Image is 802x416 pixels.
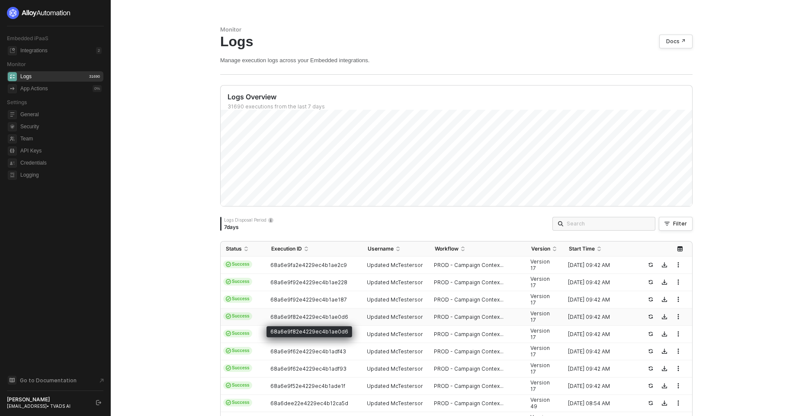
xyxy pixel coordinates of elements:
[270,365,346,372] span: 68a6e9f62e4229ec4b1adf93
[270,314,348,320] span: 68a6e9f82e4229ec4b1ae0d6
[226,400,231,405] span: icon-cards
[8,72,17,81] span: icon-logs
[221,241,266,257] th: Status
[367,383,424,389] span: Updated McTesterson
[8,110,17,119] span: general
[93,85,102,92] div: 0 %
[223,295,252,303] span: Success
[569,245,595,252] span: Start Time
[223,347,252,355] span: Success
[530,362,550,375] span: Version 17
[266,241,363,257] th: Execution ID
[530,345,550,358] span: Version 17
[226,296,231,302] span: icon-cards
[7,7,71,19] img: logo
[666,38,686,45] div: Docs ↗
[266,326,352,337] div: 68a6e9f82e4229ec4b1ae0d6
[8,376,16,384] span: documentation
[367,400,424,406] span: Updated McTesterson
[530,397,550,410] span: Version 49
[223,278,252,286] span: Success
[530,327,550,341] span: Version 17
[648,331,653,337] span: icon-success-page
[662,349,667,354] span: icon-download
[20,377,77,384] span: Go to Documentation
[434,348,504,355] span: PROD - Campaign Contex...
[434,296,504,303] span: PROD - Campaign Contex...
[7,7,103,19] a: logo
[7,403,88,409] div: [EMAIL_ADDRESS] • TVADS AI
[226,331,231,336] span: icon-cards
[20,121,102,132] span: Security
[8,122,17,131] span: security
[367,279,424,286] span: Updated McTesterson
[434,365,504,372] span: PROD - Campaign Contex...
[224,217,273,223] div: Logs Disposal Period
[662,400,667,406] span: icon-download
[223,364,252,372] span: Success
[564,365,637,372] div: [DATE] 09:42 AM
[96,47,102,54] div: 2
[648,383,653,388] span: icon-success-page
[648,400,653,406] span: icon-success-page
[662,297,667,302] span: icon-download
[648,297,653,302] span: icon-success-page
[7,396,88,403] div: [PERSON_NAME]
[367,262,424,268] span: Updated McTesterson
[223,312,252,320] span: Success
[648,279,653,285] span: icon-success-page
[530,276,550,289] span: Version 17
[270,262,347,268] span: 68a6e9fa2e4229ec4b1ae2c9
[648,349,653,354] span: icon-success-page
[226,245,242,252] span: Status
[434,383,504,390] span: PROD - Campaign Contex...
[226,383,231,388] span: icon-cards
[223,260,252,268] span: Success
[87,73,102,80] div: 31690
[367,296,424,303] span: Updated McTesterson
[8,84,17,93] span: icon-app-actions
[270,279,347,286] span: 68a6e9f92e4229ec4b1ae228
[8,146,17,156] span: api-key
[20,170,102,180] span: Logging
[226,279,231,284] span: icon-cards
[434,400,504,407] span: PROD - Campaign Contex...
[564,262,637,269] div: [DATE] 09:42 AM
[270,296,347,303] span: 68a6e9f92e4229ec4b1ae187
[564,400,637,407] div: [DATE] 08:54 AM
[564,314,637,321] div: [DATE] 09:42 AM
[564,296,637,303] div: [DATE] 09:42 AM
[8,159,17,168] span: credentials
[20,146,102,156] span: API Keys
[270,400,348,406] span: 68a6dee22e4229ec4b12ca5d
[564,348,637,355] div: [DATE] 09:42 AM
[226,365,231,371] span: icon-cards
[7,35,48,41] span: Embedded iPaaS
[662,314,667,319] span: icon-download
[270,383,345,389] span: 68a6e9f52e4229ec4b1ade1f
[659,217,693,231] button: Filter
[8,46,17,55] span: integrations
[526,241,564,257] th: Version
[564,331,637,338] div: [DATE] 09:42 AM
[368,245,394,252] span: Username
[662,279,667,285] span: icon-download
[224,224,273,231] div: 7 days
[7,99,27,105] span: Settings
[223,330,252,337] span: Success
[434,331,504,338] span: PROD - Campaign Contex...
[677,246,683,251] span: icon-table
[367,365,424,372] span: Updated McTesterson
[363,241,430,257] th: Username
[20,158,102,168] span: Credentials
[648,366,653,371] span: icon-success-page
[434,279,504,286] span: PROD - Campaign Contex...
[228,92,692,102] div: Logs Overview
[8,134,17,143] span: team
[648,262,653,267] span: icon-success-page
[367,314,424,320] span: Updated McTesterson
[96,400,101,405] span: logout
[530,310,550,324] span: Version 17
[271,245,302,252] span: Execution ID
[673,220,687,227] div: Filter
